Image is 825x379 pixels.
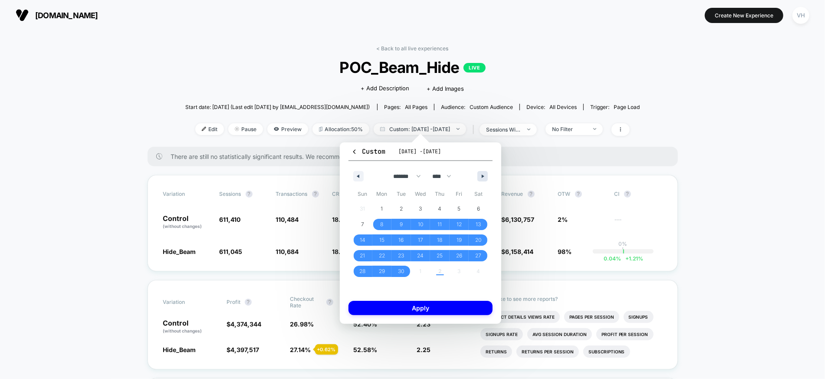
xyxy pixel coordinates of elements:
span: + Add Images [427,85,464,92]
button: 10 [411,217,431,232]
span: 2 [400,201,403,217]
span: Mon [372,187,392,201]
img: end [527,129,530,130]
span: Fri [450,187,469,201]
span: Revenue [502,191,523,197]
div: Pages: [384,104,427,110]
span: 4,374,344 [230,320,261,328]
span: 2.25 [417,346,431,353]
span: (without changes) [163,224,202,229]
div: Audience: [441,104,513,110]
li: Pages Per Session [564,311,619,323]
button: 14 [353,232,372,248]
button: 26 [450,248,469,264]
span: $ [502,248,534,255]
button: Custom[DATE] -[DATE] [348,147,493,161]
span: Allocation: 50% [312,123,369,135]
span: OTW [558,191,606,198]
button: 25 [430,248,450,264]
span: Hide_Beam [163,248,196,255]
li: Returns [480,346,512,358]
button: 15 [372,232,392,248]
button: ? [326,299,333,306]
li: Signups Rate [480,328,523,340]
span: 5 [458,201,461,217]
button: 5 [450,201,469,217]
button: 23 [391,248,411,264]
span: 27 [476,248,482,264]
span: 611,410 [220,216,241,223]
div: VH [792,7,809,24]
button: Create New Experience [705,8,783,23]
button: Apply [348,301,493,315]
button: 1 [372,201,392,217]
p: | [622,247,624,254]
div: No Filter [552,126,587,132]
li: Signups [624,311,654,323]
span: 20 [476,232,482,248]
span: $ [227,346,259,353]
button: ? [575,191,582,198]
span: POC_Beam_Hide [208,58,617,76]
span: 10 [418,217,423,232]
img: Visually logo [16,9,29,22]
span: 110,684 [276,248,299,255]
p: 0% [619,241,628,247]
span: [DOMAIN_NAME] [35,11,98,20]
span: Transactions [276,191,308,197]
span: 29 [379,264,385,279]
span: 6 [477,201,480,217]
span: $ [502,216,535,223]
p: LIVE [463,63,485,73]
img: calendar [380,127,385,131]
div: + 0.62 % [315,344,338,355]
span: 3 [419,201,422,217]
button: [DOMAIN_NAME] [13,8,101,22]
img: rebalance [319,127,322,132]
button: 2 [391,201,411,217]
button: 27 [469,248,488,264]
p: Control [163,320,218,334]
span: 25 [437,248,443,264]
span: 26 [456,248,462,264]
span: Sat [469,187,488,201]
span: [DATE] - [DATE] [398,148,441,155]
span: all devices [549,104,577,110]
span: Start date: [DATE] (Last edit [DATE] by [EMAIL_ADDRESS][DOMAIN_NAME]) [185,104,370,110]
span: 4 [438,201,442,217]
span: There are still no statistically significant results. We recommend waiting a few more days [171,153,661,160]
button: 17 [411,232,431,248]
span: Custom: [DATE] - [DATE] [374,123,466,135]
button: 24 [411,248,431,264]
button: 13 [469,217,488,232]
button: ? [246,191,253,198]
span: 12 [457,217,462,232]
span: Hide_Beam [163,346,196,353]
span: Wed [411,187,431,201]
button: 3 [411,201,431,217]
span: + Add Description [361,84,410,93]
span: Custom Audience [470,104,513,110]
span: 18 [437,232,443,248]
div: Trigger: [590,104,640,110]
span: 30 [398,264,404,279]
p: Would like to see more reports? [480,296,662,302]
span: 98% [558,248,572,255]
span: Variation [163,191,211,198]
button: 4 [430,201,450,217]
span: | [470,123,480,136]
span: 110,484 [276,216,299,223]
span: 13 [476,217,481,232]
span: 2% [558,216,568,223]
button: 21 [353,248,372,264]
span: Preview [267,123,308,135]
li: Subscriptions [583,346,630,358]
span: 1 [381,201,383,217]
button: 6 [469,201,488,217]
li: Profit Per Session [596,328,654,340]
img: end [593,128,596,130]
button: 28 [353,264,372,279]
li: Product Details Views Rate [480,311,560,323]
span: 6,130,757 [506,216,535,223]
span: 28 [359,264,365,279]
